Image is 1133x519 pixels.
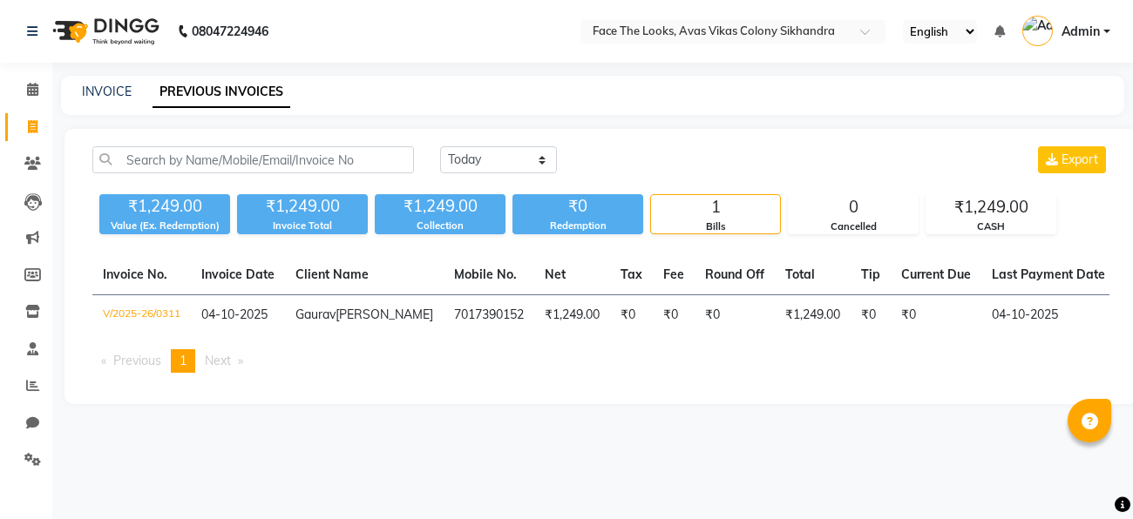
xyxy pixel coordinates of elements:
[103,266,167,282] span: Invoice No.
[180,353,187,368] span: 1
[82,84,132,99] a: INVOICE
[1062,152,1098,167] span: Export
[926,219,1055,234] div: CASH
[201,266,275,282] span: Invoice Date
[92,295,191,336] td: V/2025-26/0311
[44,7,164,56] img: logo
[375,194,505,219] div: ₹1,249.00
[113,353,161,368] span: Previous
[705,266,764,282] span: Round Off
[851,295,891,336] td: ₹0
[99,219,230,233] div: Value (Ex. Redemption)
[981,295,1116,336] td: 04-10-2025
[861,266,880,282] span: Tip
[1060,449,1116,502] iframe: chat widget
[295,307,336,322] span: Gaurav
[663,266,684,282] span: Fee
[785,266,815,282] span: Total
[789,195,918,219] div: 0
[534,295,610,336] td: ₹1,249.00
[92,146,414,173] input: Search by Name/Mobile/Email/Invoice No
[92,349,1109,373] nav: Pagination
[201,307,268,322] span: 04-10-2025
[775,295,851,336] td: ₹1,249.00
[375,219,505,233] div: Collection
[621,266,642,282] span: Tax
[891,295,981,336] td: ₹0
[926,195,1055,219] div: ₹1,249.00
[512,194,643,219] div: ₹0
[545,266,566,282] span: Net
[237,219,368,233] div: Invoice Total
[444,295,534,336] td: 7017390152
[153,77,290,108] a: PREVIOUS INVOICES
[651,195,780,219] div: 1
[653,295,695,336] td: ₹0
[610,295,653,336] td: ₹0
[192,7,268,56] b: 08047224946
[1062,23,1100,41] span: Admin
[1038,146,1106,173] button: Export
[99,194,230,219] div: ₹1,249.00
[205,353,231,368] span: Next
[512,219,643,233] div: Redemption
[336,307,433,322] span: [PERSON_NAME]
[651,219,780,234] div: Bills
[1022,16,1053,46] img: Admin
[295,266,369,282] span: Client Name
[789,219,918,234] div: Cancelled
[992,266,1105,282] span: Last Payment Date
[237,194,368,219] div: ₹1,249.00
[454,266,517,282] span: Mobile No.
[695,295,775,336] td: ₹0
[901,266,971,282] span: Current Due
